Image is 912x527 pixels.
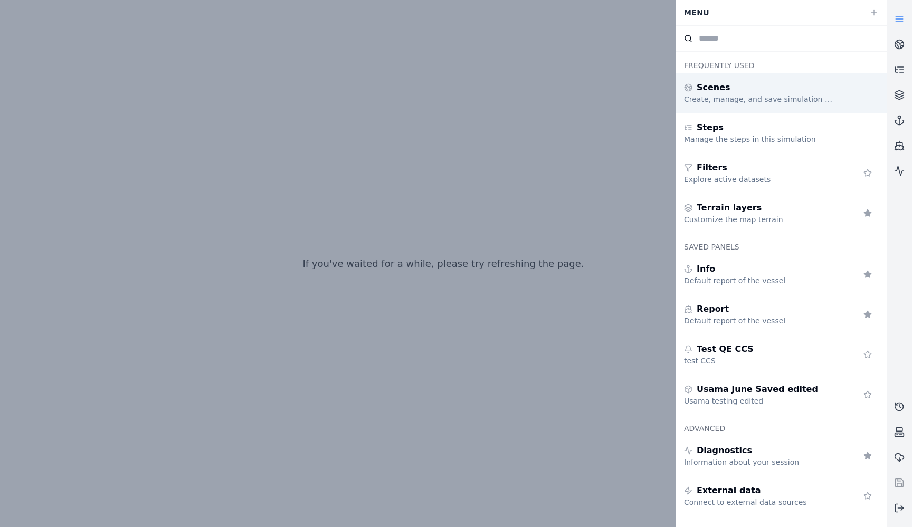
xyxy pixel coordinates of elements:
[697,383,818,396] span: Usama June Saved edited
[684,457,836,467] div: Information about your session
[684,275,836,286] div: Default report of the vessel
[676,415,887,436] div: Advanced
[684,174,836,185] div: Explore active datasets
[684,356,836,366] div: test CCS
[678,3,863,23] div: Menu
[684,315,836,326] div: Default report of the vessel
[697,161,727,174] span: Filters
[302,256,584,271] p: If you've waited for a while, please try refreshing the page.
[697,121,724,134] span: Steps
[684,134,836,145] div: Manage the steps in this simulation
[697,202,762,214] span: Terrain layers
[684,497,836,507] div: Connect to external data sources
[684,94,836,104] div: Create, manage, and save simulation scenes
[684,396,836,406] div: Usama testing edited
[697,81,730,94] span: Scenes
[697,263,715,275] span: Info
[684,214,836,225] div: Customize the map terrain
[697,303,729,315] span: Report
[697,484,761,497] span: External data
[676,233,887,254] div: Saved panels
[676,52,887,73] div: Frequently Used
[697,444,752,457] span: Diagnostics
[697,343,754,356] span: Test QE CCS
